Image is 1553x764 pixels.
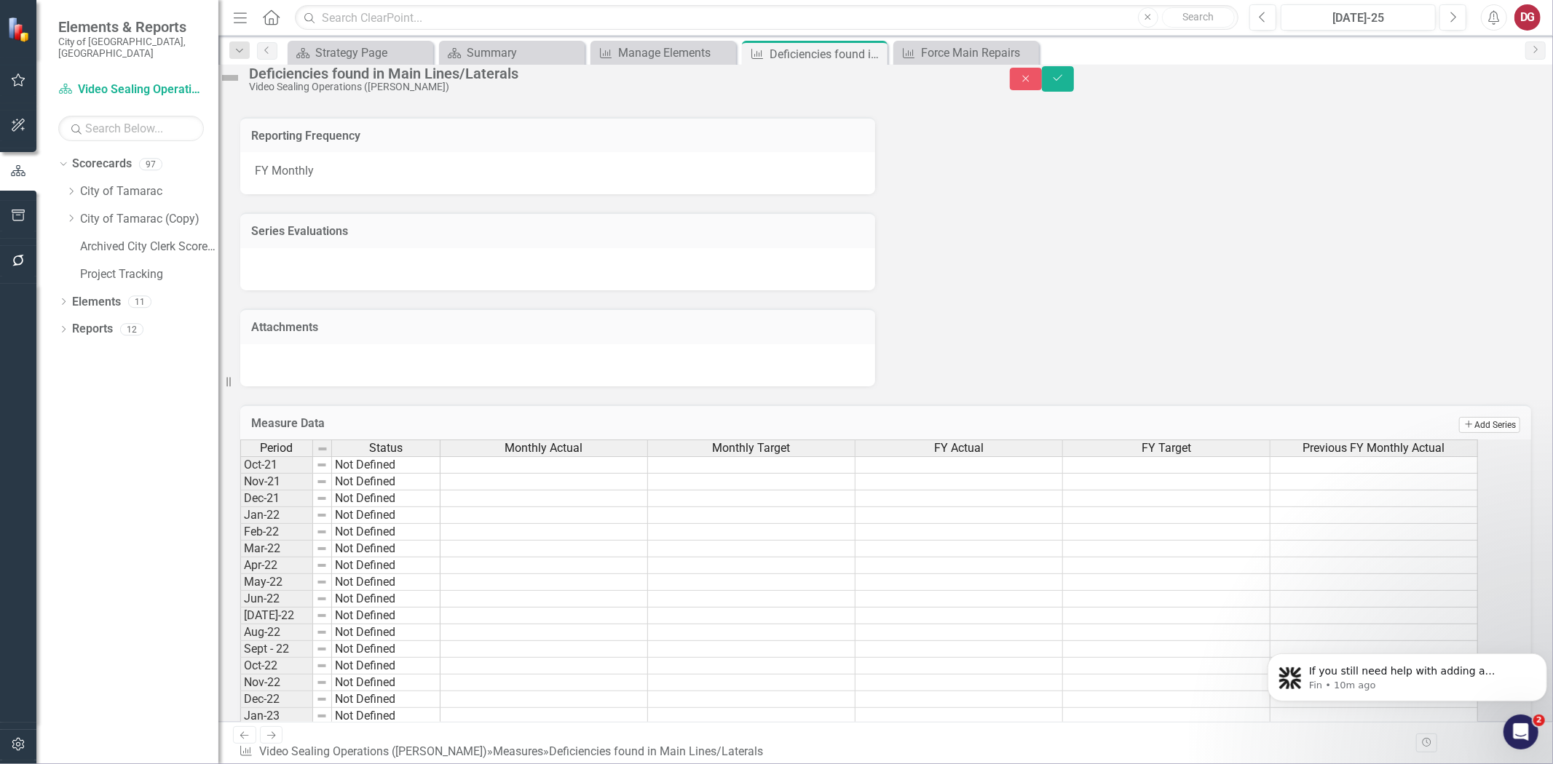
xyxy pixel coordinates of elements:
span: 2 [1533,715,1545,726]
a: Project Tracking [80,266,218,283]
button: Search [1162,7,1235,28]
td: Not Defined [332,624,440,641]
td: [DATE]-22 [240,608,313,624]
img: 8DAGhfEEPCf229AAAAAElFTkSuQmCC [316,560,328,571]
div: 11 [128,295,151,308]
a: Strategy Page [291,44,430,62]
img: ClearPoint Strategy [7,16,33,41]
img: 8DAGhfEEPCf229AAAAAElFTkSuQmCC [316,459,328,471]
a: Force Main Repairs [897,44,1035,62]
img: 8DAGhfEEPCf229AAAAAElFTkSuQmCC [316,493,328,504]
img: 8DAGhfEEPCf229AAAAAElFTkSuQmCC [316,626,328,638]
button: DG [1514,4,1541,31]
td: Jan-23 [240,708,313,725]
a: City of Tamarac (Copy) [80,211,218,228]
td: Dec-22 [240,691,313,708]
img: 8DAGhfEEPCf229AAAAAElFTkSuQmCC [316,476,328,488]
td: Not Defined [332,474,440,490]
td: Jan-22 [240,507,313,524]
a: Archived City Clerk Scorecard [80,239,218,255]
img: 8DAGhfEEPCf229AAAAAElFTkSuQmCC [316,593,328,605]
button: Add Series [1459,417,1520,433]
img: 8DAGhfEEPCf229AAAAAElFTkSuQmCC [316,677,328,688]
div: » » [239,744,769,760]
div: 97 [139,158,162,170]
a: Summary [443,44,581,62]
div: Deficiencies found in Main Lines/Laterals [770,45,884,63]
td: Not Defined [332,708,440,725]
td: Mar-22 [240,541,313,557]
td: Not Defined [332,608,440,624]
img: 8DAGhfEEPCf229AAAAAElFTkSuQmCC [316,710,328,722]
td: Sept - 22 [240,641,313,658]
span: Search [1182,11,1214,23]
div: Manage Elements [618,44,732,62]
td: Oct-22 [240,658,313,675]
iframe: Intercom live chat [1503,715,1538,749]
div: Strategy Page [315,44,430,62]
img: 8DAGhfEEPCf229AAAAAElFTkSuQmCC [316,693,328,705]
input: Search Below... [58,116,204,141]
div: Summary [467,44,581,62]
span: Monthly Target [713,442,791,455]
img: 8DAGhfEEPCf229AAAAAElFTkSuQmCC [316,509,328,521]
a: Video Sealing Operations ([PERSON_NAME]) [259,744,487,758]
img: 8DAGhfEEPCf229AAAAAElFTkSuQmCC [316,543,328,554]
td: Not Defined [332,456,440,474]
a: Video Sealing Operations ([PERSON_NAME]) [58,81,204,98]
h3: Measure Data [251,417,942,430]
span: FY Actual [934,442,984,455]
span: Monthly Actual [505,442,583,455]
span: Previous FY Monthly Actual [1303,442,1445,455]
div: Deficiencies found in Main Lines/Laterals [549,744,763,758]
td: Oct-21 [240,456,313,474]
a: Manage Elements [594,44,732,62]
input: Search ClearPoint... [295,5,1238,31]
small: City of [GEOGRAPHIC_DATA], [GEOGRAPHIC_DATA] [58,36,204,60]
td: Not Defined [332,557,440,574]
td: Not Defined [332,490,440,507]
h3: Attachments [251,321,864,334]
div: 12 [120,323,143,335]
td: Not Defined [332,507,440,524]
span: Status [369,442,403,455]
a: Measures [493,744,543,758]
span: Elements & Reports [58,18,204,36]
button: [DATE]-25 [1281,4,1436,31]
td: Feb-22 [240,524,313,541]
td: May-22 [240,574,313,591]
a: Scorecards [72,156,132,172]
td: Not Defined [332,574,440,591]
img: 8DAGhfEEPCf229AAAAAElFTkSuQmCC [316,660,328,672]
div: FY Monthly [240,152,875,194]
td: Not Defined [332,658,440,675]
span: FY Target [1142,442,1191,455]
td: Not Defined [332,541,440,557]
td: Not Defined [332,691,440,708]
div: Deficiencies found in Main Lines/Laterals [249,65,981,81]
td: Not Defined [332,675,440,691]
td: Jun-22 [240,591,313,608]
h3: Series Evaluations [251,225,864,238]
td: Nov-21 [240,474,313,490]
h3: Reporting Frequency [251,130,864,143]
a: Elements [72,294,121,311]
td: Not Defined [332,641,440,658]
img: 8DAGhfEEPCf229AAAAAElFTkSuQmCC [317,443,328,455]
td: Dec-21 [240,490,313,507]
a: City of Tamarac [80,183,218,200]
td: Not Defined [332,524,440,541]
td: Aug-22 [240,624,313,641]
td: Nov-22 [240,675,313,691]
img: 8DAGhfEEPCf229AAAAAElFTkSuQmCC [316,576,328,588]
div: Force Main Repairs [921,44,1035,62]
div: [DATE]-25 [1286,9,1431,27]
img: 8DAGhfEEPCf229AAAAAElFTkSuQmCC [316,610,328,621]
img: Not Defined [218,66,242,89]
span: Period [261,442,293,455]
iframe: Intercom notifications message [1262,623,1553,725]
